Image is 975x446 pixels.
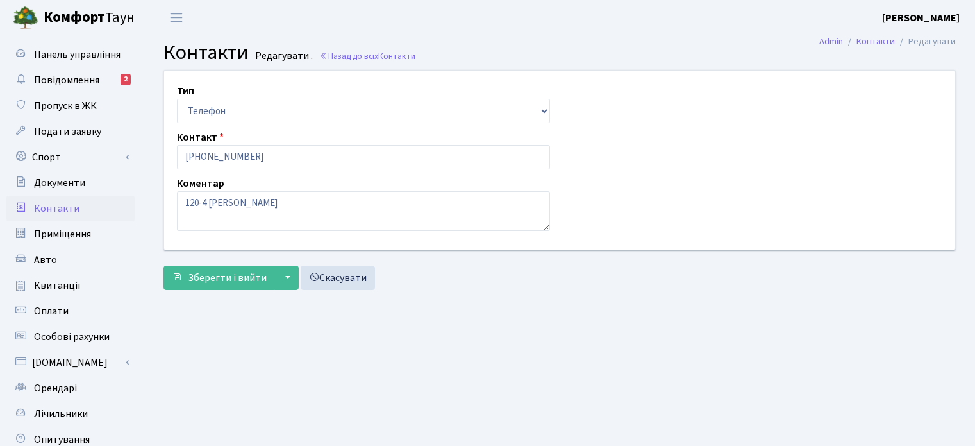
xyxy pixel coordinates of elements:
[6,42,135,67] a: Панель управління
[882,10,960,26] a: [PERSON_NAME]
[177,130,224,145] label: Контакт
[6,144,135,170] a: Спорт
[6,93,135,119] a: Пропуск в ЖК
[177,83,194,99] label: Тип
[6,119,135,144] a: Подати заявку
[163,38,249,67] span: Контакти
[34,124,101,139] span: Подати заявку
[6,170,135,196] a: Документи
[160,7,192,28] button: Переключити навігацію
[121,74,131,85] div: 2
[177,176,224,191] label: Коментар
[44,7,135,29] span: Таун
[895,35,956,49] li: Редагувати
[800,28,975,55] nav: breadcrumb
[34,381,77,395] span: Орендарі
[34,304,69,318] span: Оплати
[163,266,275,290] button: Зберегти і вийти
[188,271,267,285] span: Зберегти і вийти
[34,99,97,113] span: Пропуск в ЖК
[6,324,135,350] a: Особові рахунки
[34,253,57,267] span: Авто
[6,67,135,93] a: Повідомлення2
[6,298,135,324] a: Оплати
[34,176,85,190] span: Документи
[34,73,99,87] span: Повідомлення
[6,273,135,298] a: Квитанції
[856,35,895,48] a: Контакти
[6,375,135,401] a: Орендарі
[6,247,135,273] a: Авто
[378,50,415,62] span: Контакти
[253,50,313,62] small: Редагувати .
[13,5,38,31] img: logo.png
[319,50,415,62] a: Назад до всіхКонтакти
[34,202,79,216] span: Контакти
[34,279,81,293] span: Квитанції
[177,191,550,231] textarea: 120-4 [PERSON_NAME]
[819,35,843,48] a: Admin
[6,221,135,247] a: Приміщення
[34,330,110,344] span: Особові рахунки
[34,47,121,62] span: Панель управління
[301,266,375,290] a: Скасувати
[6,196,135,221] a: Контакти
[44,7,105,28] b: Комфорт
[6,350,135,375] a: [DOMAIN_NAME]
[34,407,88,421] span: Лічильники
[34,227,91,241] span: Приміщення
[6,401,135,427] a: Лічильники
[882,11,960,25] b: [PERSON_NAME]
